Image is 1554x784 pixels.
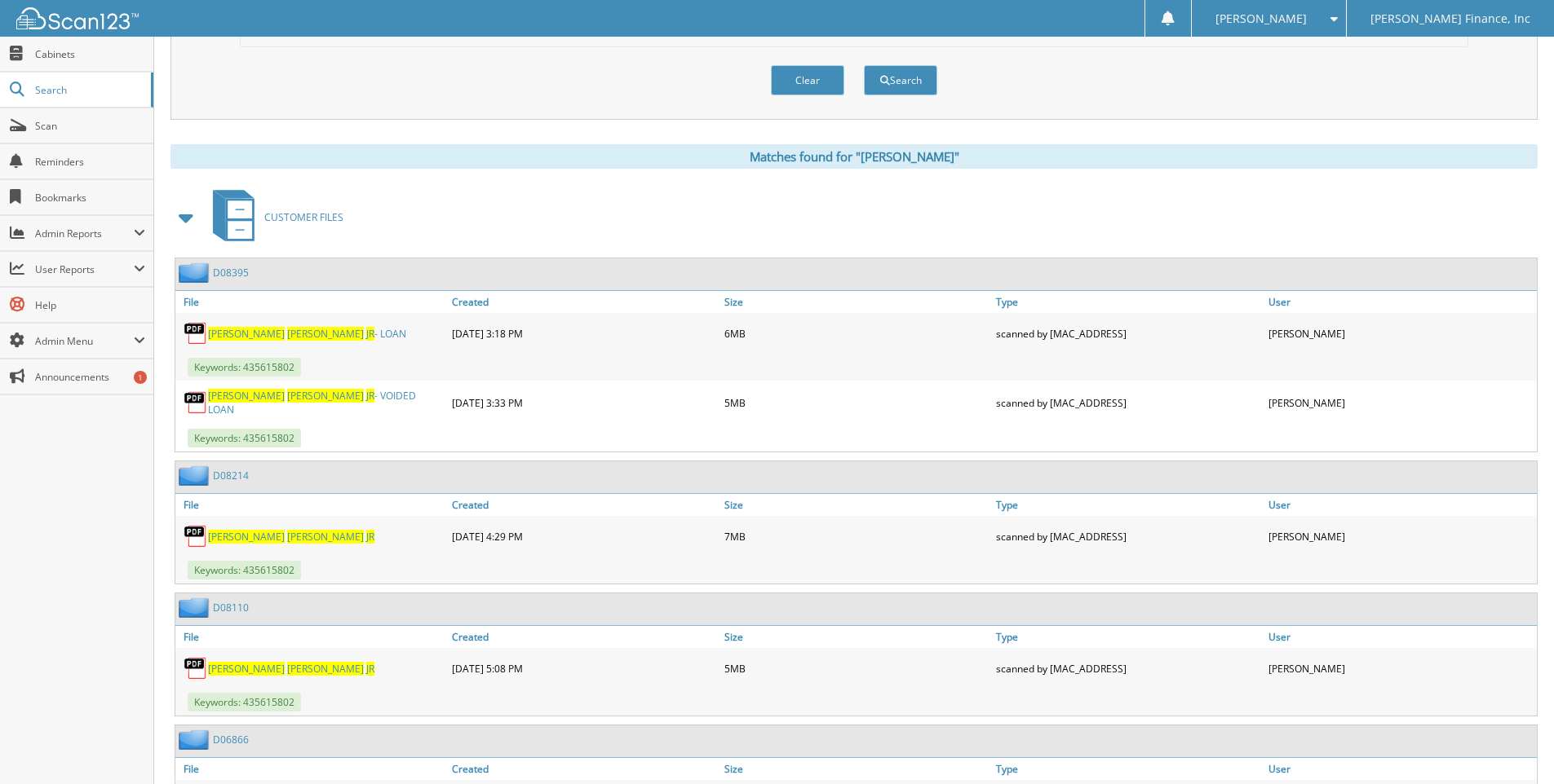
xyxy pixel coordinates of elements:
[992,385,1264,421] div: scanned by [MAC_ADDRESS]
[287,662,364,676] span: [PERSON_NAME]
[1264,385,1537,421] div: [PERSON_NAME]
[35,155,145,169] span: Reminders
[208,530,374,544] a: [PERSON_NAME] [PERSON_NAME] JR
[448,652,720,685] div: [DATE] 5:08 PM
[134,371,147,384] div: 1
[35,191,145,205] span: Bookmarks
[366,662,374,676] span: JR
[179,465,213,486] img: folder2.png
[1215,14,1307,24] span: [PERSON_NAME]
[992,494,1264,516] a: Type
[208,389,285,403] span: [PERSON_NAME]
[175,758,448,780] a: File
[448,291,720,313] a: Created
[188,693,301,711] span: Keywords: 435615802
[720,652,993,685] div: 5MB
[1264,494,1537,516] a: User
[184,390,208,415] img: PDF.png
[720,520,993,553] div: 7MB
[184,524,208,548] img: PDF.png
[213,733,249,747] a: D06866
[448,494,720,516] a: Created
[366,530,374,544] span: JR
[366,327,374,341] span: JR
[208,530,285,544] span: [PERSON_NAME]
[35,334,134,348] span: Admin Menu
[1370,14,1530,24] span: [PERSON_NAME] Finance, Inc
[188,429,301,447] span: Keywords: 435615802
[287,327,364,341] span: [PERSON_NAME]
[771,65,844,95] button: Clear
[720,494,993,516] a: Size
[448,626,720,648] a: Created
[992,758,1264,780] a: Type
[175,494,448,516] a: File
[720,291,993,313] a: Size
[35,298,145,312] span: Help
[264,210,343,224] span: CUSTOMER FILES
[448,317,720,350] div: [DATE] 3:18 PM
[720,385,993,421] div: 5MB
[175,626,448,648] a: File
[366,389,374,403] span: JR
[213,601,249,614] a: D08110
[287,389,364,403] span: [PERSON_NAME]
[184,656,208,680] img: PDF.png
[992,652,1264,685] div: scanned by [MAC_ADDRESS]
[448,385,720,421] div: [DATE] 3:33 PM
[35,262,134,276] span: User Reports
[448,758,720,780] a: Created
[720,758,993,780] a: Size
[1264,317,1537,350] div: [PERSON_NAME]
[170,144,1538,169] div: Matches found for "[PERSON_NAME]"
[864,65,937,95] button: Search
[208,662,374,676] a: [PERSON_NAME] [PERSON_NAME] JR
[203,185,343,249] a: CUSTOMER FILES
[213,266,249,280] a: D08395
[287,530,364,544] span: [PERSON_NAME]
[175,291,448,313] a: File
[188,358,301,377] span: Keywords: 435615802
[992,520,1264,553] div: scanned by [MAC_ADDRESS]
[448,520,720,553] div: [DATE] 4:29 PM
[208,327,285,341] span: [PERSON_NAME]
[208,327,406,341] a: [PERSON_NAME] [PERSON_NAME] JR- LOAN
[992,626,1264,648] a: Type
[720,317,993,350] div: 6MB
[1264,291,1537,313] a: User
[35,119,145,133] span: Scan
[179,729,213,750] img: folder2.png
[179,597,213,618] img: folder2.png
[16,7,139,29] img: scan123-logo-white.svg
[35,47,145,61] span: Cabinets
[184,321,208,346] img: PDF.png
[1264,758,1537,780] a: User
[188,561,301,579] span: Keywords: 435615802
[992,317,1264,350] div: scanned by [MAC_ADDRESS]
[35,227,134,240] span: Admin Reports
[179,262,213,283] img: folder2.png
[1264,520,1537,553] div: [PERSON_NAME]
[1264,652,1537,685] div: [PERSON_NAME]
[213,469,249,482] a: D08214
[208,662,285,676] span: [PERSON_NAME]
[1472,706,1554,784] iframe: Chat Widget
[720,626,993,648] a: Size
[35,83,143,97] span: Search
[35,370,145,384] span: Announcements
[992,291,1264,313] a: Type
[1264,626,1537,648] a: User
[208,389,444,416] a: [PERSON_NAME] [PERSON_NAME] JR- VOIDED LOAN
